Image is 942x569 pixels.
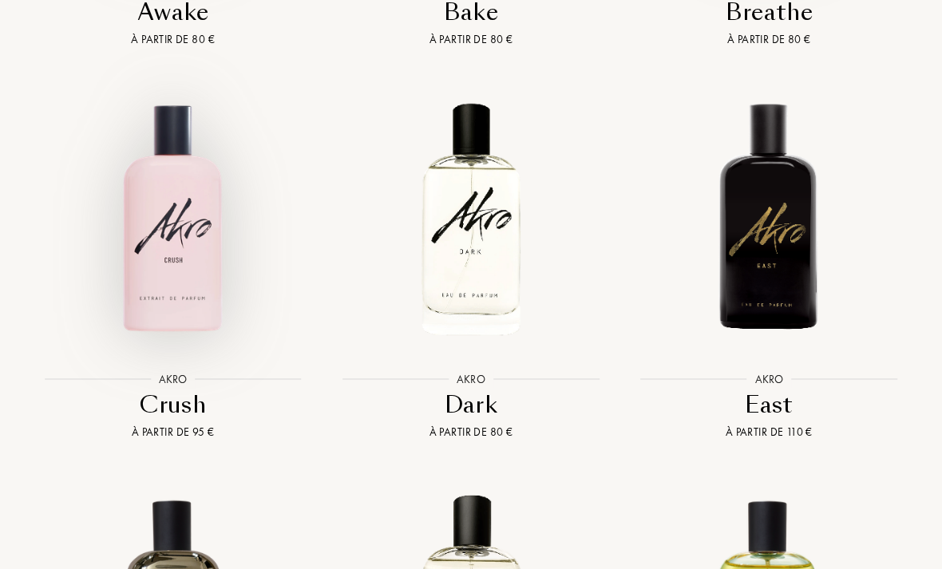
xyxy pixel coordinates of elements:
img: Crush Akro [39,85,307,354]
div: À partir de 95 € [30,424,315,441]
a: East AkroAkroEastÀ partir de 110 € [620,68,918,460]
div: À partir de 110 € [627,424,912,441]
div: À partir de 80 € [328,31,613,48]
a: Crush AkroAkroCrushÀ partir de 95 € [24,68,322,460]
img: Dark Akro [337,85,605,354]
img: East Akro [635,85,903,354]
div: Akro [747,370,792,387]
div: À partir de 80 € [328,424,613,441]
div: Crush [30,389,315,421]
div: Akro [449,370,493,387]
div: À partir de 80 € [627,31,912,48]
div: À partir de 80 € [30,31,315,48]
div: Akro [151,370,196,387]
div: East [627,389,912,421]
a: Dark AkroAkroDarkÀ partir de 80 € [322,68,619,460]
div: Dark [328,389,613,421]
